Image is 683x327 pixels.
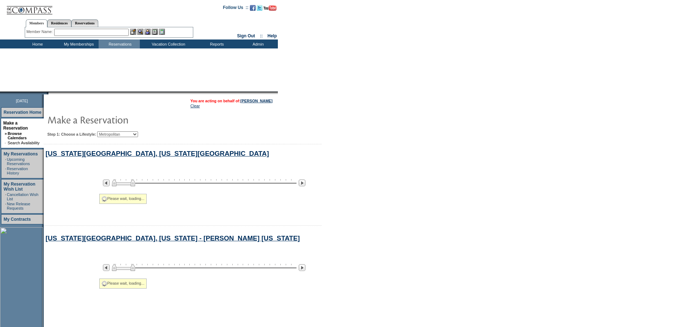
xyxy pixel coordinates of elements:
a: [PERSON_NAME] [241,99,272,103]
img: View [137,29,143,35]
img: promoShadowLeftCorner.gif [46,92,48,94]
td: Home [16,39,57,48]
td: · [5,167,6,175]
a: My Reservation Wish List [4,182,35,192]
td: Reports [195,39,237,48]
div: Member Name: [27,29,54,35]
a: Become our fan on Facebook [250,7,256,11]
a: Help [267,33,277,38]
img: Next [299,264,305,271]
a: Reservation History [7,167,28,175]
a: Cancellation Wish List [7,192,38,201]
a: Clear [190,104,200,108]
td: · [5,157,6,166]
img: Become our fan on Facebook [250,5,256,11]
b: Step 1: Choose a Lifestyle: [47,132,96,136]
td: · [5,141,7,145]
a: New Release Requests [7,202,30,210]
a: Subscribe to our YouTube Channel [264,7,276,11]
td: Reservations [99,39,140,48]
img: spinner2.gif [101,196,107,202]
span: [DATE] [16,99,28,103]
img: Reservations [152,29,158,35]
a: Sign Out [237,33,255,38]
div: Please wait, loading... [99,279,147,289]
a: [US_STATE][GEOGRAPHIC_DATA], [US_STATE] - [PERSON_NAME] [US_STATE] [46,234,300,242]
img: b_calculator.gif [159,29,165,35]
a: Reservations [71,19,98,27]
b: » [5,131,7,136]
td: Vacation Collection [140,39,195,48]
img: Impersonate [144,29,151,35]
a: Upcoming Reservations [7,157,30,166]
a: My Contracts [4,217,31,222]
td: Follow Us :: [223,4,248,13]
td: · [5,192,6,201]
a: Follow us on Twitter [257,7,262,11]
img: Subscribe to our YouTube Channel [264,5,276,11]
img: Follow us on Twitter [257,5,262,11]
td: · [5,202,6,210]
a: [US_STATE][GEOGRAPHIC_DATA], [US_STATE][GEOGRAPHIC_DATA] [46,150,269,157]
img: Next [299,179,305,186]
span: You are acting on behalf of: [190,99,272,103]
td: Admin [237,39,278,48]
img: spinner2.gif [101,281,107,286]
img: pgTtlMakeReservation.gif [47,112,191,127]
div: Please wait, loading... [99,194,147,204]
img: b_edit.gif [130,29,136,35]
a: Browse Calendars [8,131,27,140]
a: Residences [47,19,71,27]
img: Previous [103,264,110,271]
td: My Memberships [57,39,99,48]
img: blank.gif [48,92,49,94]
a: Search Availability [8,141,39,145]
a: Reservation Home [4,110,41,115]
a: Members [26,19,48,27]
a: My Reservations [4,151,38,157]
span: :: [260,33,263,38]
img: Previous [103,179,110,186]
a: Make a Reservation [3,121,28,131]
